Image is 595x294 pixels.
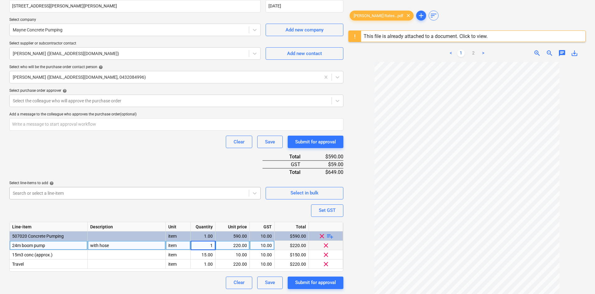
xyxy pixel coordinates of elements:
[252,231,272,241] div: 10.00
[291,189,318,197] div: Select in bulk
[288,136,343,148] button: Submit for approval
[9,88,343,93] div: Select purchase order approver
[226,277,252,289] button: Clear
[266,187,343,199] button: Select in bulk
[252,259,272,269] div: 10.00
[266,24,343,36] button: Add new company
[571,49,578,57] span: save_alt
[166,241,191,250] div: item
[470,49,477,57] a: Page 2
[61,89,67,93] span: help
[257,136,283,148] button: Save
[287,49,322,58] div: Add new contact
[166,231,191,241] div: item
[405,12,412,19] span: clear
[193,231,213,241] div: 1.00
[480,49,487,57] a: Next page
[48,181,54,185] span: help
[234,278,244,287] div: Clear
[9,112,343,117] div: Add a message to the colleague who approves the purchase order (optional)
[364,33,488,39] div: This file is already attached to a document. Click to view.
[265,278,275,287] div: Save
[310,153,343,161] div: $590.00
[12,243,45,248] span: 24m boom pump
[234,138,244,146] div: Clear
[311,204,343,217] button: Set GST
[558,49,566,57] span: chat
[350,13,407,18] span: [PERSON_NAME] Rates...pdf
[252,250,272,259] div: 10.00
[216,222,250,231] div: Unit price
[9,65,343,70] div: Select who will be the purchase order contact person
[88,241,166,250] div: with hose
[218,241,247,250] div: 220.00
[9,118,343,131] input: Write a message to start approval workflow
[266,47,343,60] button: Add new contact
[166,250,191,259] div: item
[322,260,330,268] span: clear
[252,241,272,250] div: 10.00
[97,65,103,69] span: help
[166,222,191,231] div: Unit
[310,161,343,168] div: $59.00
[286,26,323,34] div: Add new company
[322,251,330,258] span: clear
[447,49,455,57] a: Previous page
[319,206,336,214] div: Set GST
[250,222,275,231] div: GST
[265,138,275,146] div: Save
[564,264,595,294] iframe: Chat Widget
[275,250,309,259] div: $150.00
[263,161,310,168] div: GST
[275,259,309,269] div: $220.00
[193,259,213,269] div: 1.00
[257,277,283,289] button: Save
[533,49,541,57] span: zoom_in
[9,41,261,47] p: Select supplier or subcontractor contact
[263,153,310,161] div: Total
[417,12,425,19] span: add
[88,222,166,231] div: Description
[546,49,553,57] span: zoom_out
[288,277,343,289] button: Submit for approval
[12,234,64,239] span: 507020 Concrete Pumping
[218,250,247,259] div: 10.00
[218,259,247,269] div: 220.00
[275,241,309,250] div: $220.00
[191,222,216,231] div: Quantity
[12,262,24,267] span: Travel
[350,11,414,21] div: [PERSON_NAME] Rates...pdf
[9,17,261,24] p: Select company
[226,136,252,148] button: Clear
[193,250,213,259] div: 15.00
[275,231,309,241] div: $590.00
[295,278,336,287] div: Submit for approval
[263,168,310,176] div: Total
[457,49,465,57] a: Page 1 is your current page
[275,222,309,231] div: Total
[218,231,247,241] div: 590.00
[430,12,437,19] span: sort
[310,168,343,176] div: $649.00
[318,232,326,240] span: clear
[9,181,261,186] div: Select line-items to add
[322,241,330,249] span: clear
[12,252,53,257] span: 15m3 conc (approx.)
[10,222,88,231] div: Line-item
[326,232,334,240] span: playlist_add
[295,138,336,146] div: Submit for approval
[166,259,191,269] div: item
